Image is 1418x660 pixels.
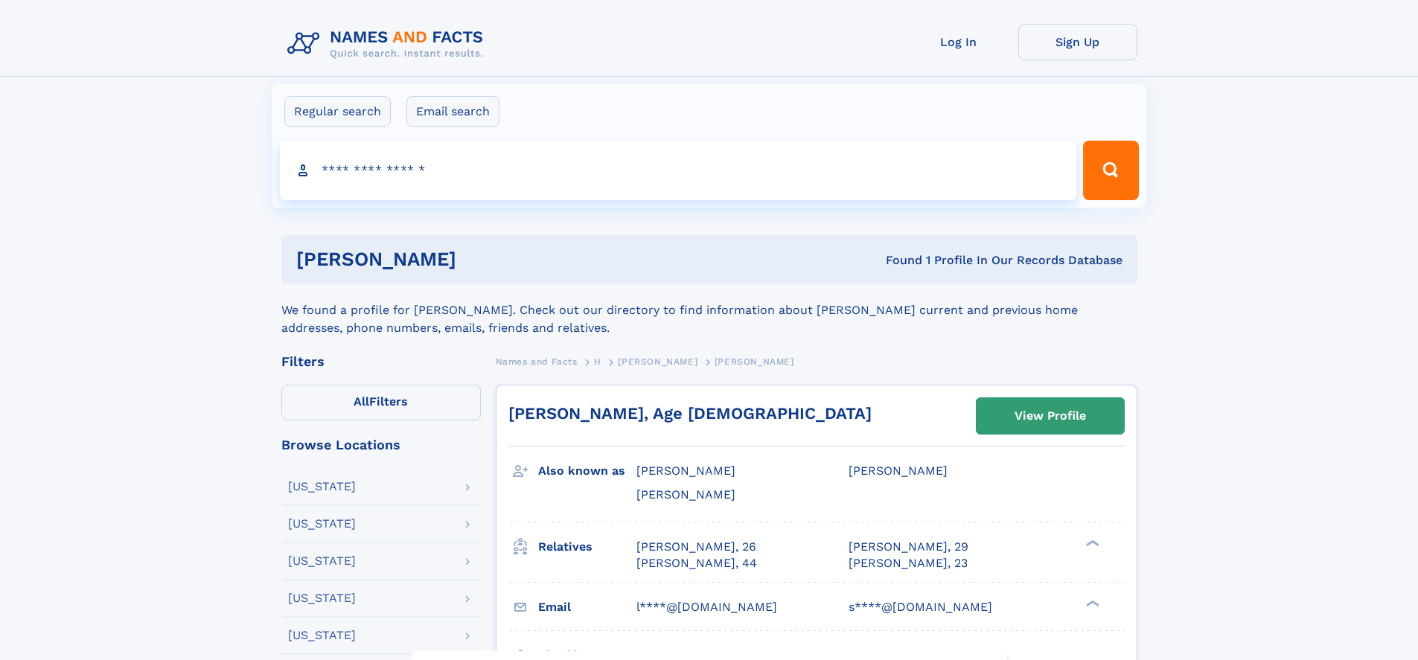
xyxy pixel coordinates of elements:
h3: Also known as [538,458,636,484]
label: Regular search [284,96,391,127]
span: [PERSON_NAME] [849,464,948,478]
div: Filters [281,355,481,368]
span: H [594,356,601,367]
span: All [354,394,369,409]
div: Found 1 Profile In Our Records Database [671,252,1122,269]
input: search input [280,141,1077,200]
h3: Relatives [538,534,636,560]
div: Browse Locations [281,438,481,452]
button: Search Button [1083,141,1138,200]
h3: Email [538,595,636,620]
label: Filters [281,385,481,420]
a: [PERSON_NAME], 23 [849,555,968,571]
div: [US_STATE] [288,555,356,567]
label: Email search [406,96,499,127]
img: Logo Names and Facts [281,24,496,64]
a: [PERSON_NAME], 26 [636,539,756,555]
div: ❯ [1082,538,1100,548]
div: We found a profile for [PERSON_NAME]. Check out our directory to find information about [PERSON_N... [281,283,1137,337]
h1: [PERSON_NAME] [296,250,671,269]
a: Names and Facts [496,352,578,371]
a: Log In [899,24,1018,60]
a: [PERSON_NAME] [618,352,697,371]
a: View Profile [977,398,1124,434]
div: [US_STATE] [288,481,356,493]
a: H [594,352,601,371]
div: [US_STATE] [288,518,356,530]
a: Sign Up [1018,24,1137,60]
a: [PERSON_NAME], 44 [636,555,757,571]
span: [PERSON_NAME] [636,464,735,478]
div: View Profile [1015,399,1086,433]
div: [US_STATE] [288,592,356,604]
a: [PERSON_NAME], 29 [849,539,968,555]
span: [PERSON_NAME] [618,356,697,367]
a: [PERSON_NAME], Age [DEMOGRAPHIC_DATA] [508,404,872,423]
div: [US_STATE] [288,629,356,641]
span: [PERSON_NAME] [715,356,794,367]
div: ❯ [1082,598,1100,608]
span: [PERSON_NAME] [636,487,735,502]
